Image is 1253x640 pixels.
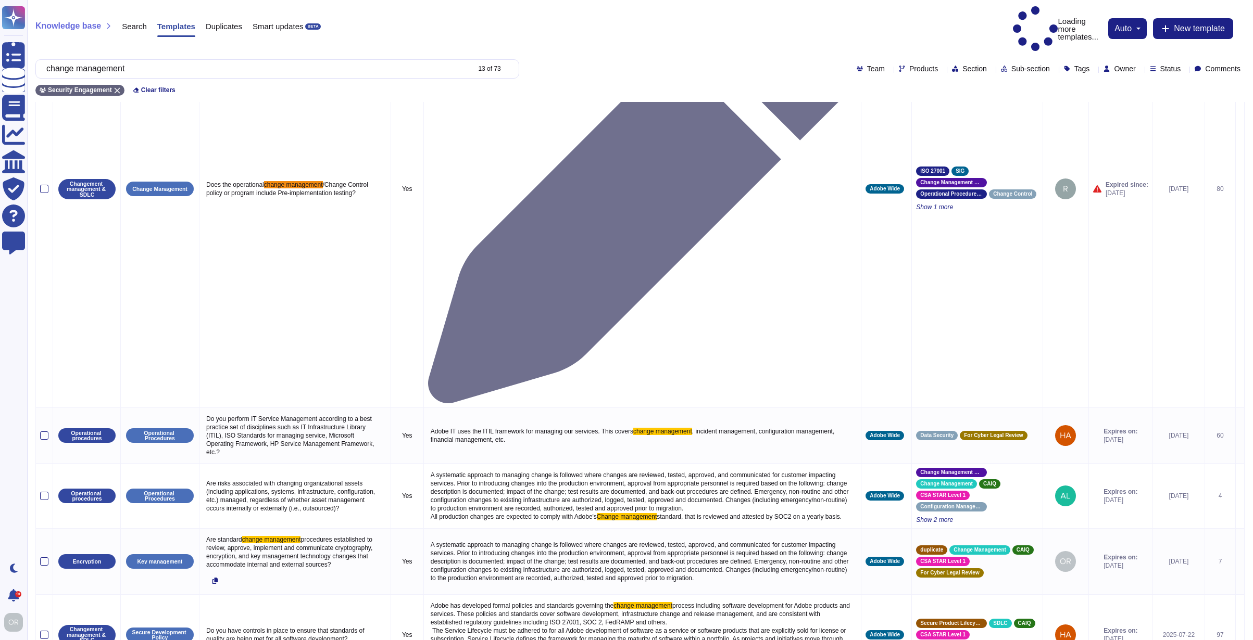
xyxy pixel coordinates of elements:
[920,191,983,197] span: Operational Procedures and Responsibilities
[132,186,187,192] p: Change Management
[15,591,21,597] div: 9+
[1055,485,1076,506] img: user
[920,180,983,185] span: Change Management Standard
[431,428,836,443] span: , incident management, configuration management, financial management, etc.
[206,536,242,543] span: Are standard
[1205,65,1241,72] span: Comments
[870,493,900,498] span: Adobe Wide
[870,433,900,438] span: Adobe Wide
[920,559,966,564] span: CSA STAR Level 1
[431,602,614,609] span: Adobe has developed formal policies and standards governing the
[62,181,112,198] p: Changement management & SDLC
[253,22,304,30] span: Smart updates
[1104,553,1137,561] span: Expires on:
[206,181,370,197] span: /Change Control policy or program include Pre-implementation testing?
[1209,185,1231,193] div: 80
[395,557,419,566] p: Yes
[597,513,657,520] span: Change management
[428,538,857,585] p: A systematic approach to managing change is followed where changes are reviewed, tested, approved...
[2,611,30,634] button: user
[206,22,242,30] span: Duplicates
[264,181,323,188] span: change management
[35,22,101,30] span: Knowledge base
[204,477,386,515] p: Are risks associated with changing organizational assets (including applications, systems, infras...
[1017,547,1030,553] span: CAIQ
[920,433,954,438] span: Data Security
[1114,24,1141,33] button: auto
[204,412,386,459] p: Do you perform IT Service Management according to a best practice set of disciplines such as IT I...
[613,602,672,609] span: change management
[1055,425,1076,446] img: user
[1169,185,1189,193] span: [DATE]
[920,481,973,487] span: Change Management
[48,87,112,93] span: Security Engagement
[993,191,1032,197] span: Change Control
[41,60,469,78] input: Search by keywords
[920,570,979,575] span: For Cyber Legal Review
[1169,558,1189,565] span: [DATE]
[431,471,850,520] span: A systematic approach to managing change is followed where changes are reviewed, tested, approved...
[1153,18,1233,39] button: New template
[1104,488,1137,496] span: Expires on:
[1011,65,1050,72] span: Sub-section
[1104,496,1137,504] span: [DATE]
[920,547,943,553] span: duplicate
[956,169,964,174] span: SIG
[1209,431,1231,440] div: 60
[1104,436,1137,444] span: [DATE]
[909,65,938,72] span: Products
[1169,492,1189,500] span: [DATE]
[916,516,1038,524] span: Show 2 more
[633,428,692,435] span: change management
[395,431,419,440] p: Yes
[137,559,183,565] p: Key management
[657,513,842,520] span: standard, that is reviewed and attested by SOC2 on a yearly basis.
[1106,181,1148,189] span: Expired since:
[130,430,190,441] p: Operational Procedures
[305,23,320,30] div: BETA
[1209,492,1231,500] div: 4
[395,631,419,639] p: Yes
[395,492,419,500] p: Yes
[62,430,112,441] p: Operational procedures
[157,22,195,30] span: Templates
[920,621,983,626] span: Secure Product Lifecycle Standard
[870,186,900,191] span: Adobe Wide
[1169,432,1189,439] span: [DATE]
[242,536,301,543] span: change management
[920,632,966,637] span: CSA STAR Level 1
[920,169,945,174] span: ISO 27001
[130,491,190,502] p: Operational Procedures
[870,559,900,564] span: Adobe Wide
[1209,631,1231,639] div: 97
[1160,65,1181,72] span: Status
[73,559,102,565] p: Encryption
[1018,621,1031,626] span: CAIQ
[870,632,900,637] span: Adobe Wide
[920,504,983,509] span: Configuration Management
[867,65,885,72] span: Team
[141,87,176,93] span: Clear filters
[478,66,500,72] div: 13 of 73
[4,613,23,632] img: user
[1114,65,1135,72] span: Owner
[1104,427,1137,436] span: Expires on:
[1209,557,1231,566] div: 7
[1104,561,1137,570] span: [DATE]
[1055,551,1076,572] img: user
[920,470,983,475] span: Change Management Standard
[431,428,633,435] span: Adobe IT uses the ITIL framework for managing our services. This covers
[993,621,1007,626] span: SDLC
[954,547,1006,553] span: Change Management
[1055,178,1076,199] img: user
[206,536,374,568] span: procedures established to review, approve, implement and communicate cryptography, encryption, an...
[1013,6,1103,52] p: Loading more templates...
[920,493,966,498] span: CSA STAR Level 1
[122,22,147,30] span: Search
[916,203,1038,211] span: Show 1 more
[1074,65,1090,72] span: Tags
[964,433,1023,438] span: For Cyber Legal Review
[1163,631,1195,638] span: 2025-07-22
[1104,626,1137,635] span: Expires on:
[206,181,264,188] span: Does the operational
